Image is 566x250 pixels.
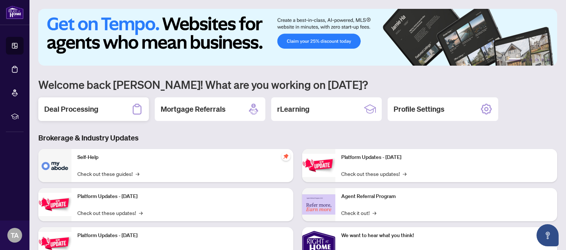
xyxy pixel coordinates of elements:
[341,232,551,240] p: We want to hear what you think!
[541,58,544,61] button: 5
[139,209,143,217] span: →
[77,232,287,240] p: Platform Updates - [DATE]
[6,6,24,19] img: logo
[403,170,406,178] span: →
[341,192,551,201] p: Agent Referral Program
[38,149,71,182] img: Self-Help
[547,58,550,61] button: 6
[77,192,287,201] p: Platform Updates - [DATE]
[302,154,335,177] img: Platform Updates - June 23, 2025
[523,58,526,61] button: 2
[161,104,226,114] h2: Mortgage Referrals
[136,170,139,178] span: →
[38,77,557,91] h1: Welcome back [PERSON_NAME]! What are you working on [DATE]?
[282,152,290,161] span: pushpin
[77,153,287,162] p: Self-Help
[341,170,406,178] a: Check out these updates!→
[38,9,557,66] img: Slide 0
[529,58,532,61] button: 3
[38,193,71,216] img: Platform Updates - September 16, 2025
[537,224,559,246] button: Open asap
[373,209,376,217] span: →
[11,230,19,240] span: TA
[341,153,551,162] p: Platform Updates - [DATE]
[341,209,376,217] a: Check it out!→
[77,209,143,217] a: Check out these updates!→
[277,104,310,114] h2: rLearning
[535,58,538,61] button: 4
[394,104,444,114] h2: Profile Settings
[44,104,98,114] h2: Deal Processing
[509,58,520,61] button: 1
[38,133,557,143] h3: Brokerage & Industry Updates
[77,170,139,178] a: Check out these guides!→
[302,194,335,215] img: Agent Referral Program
